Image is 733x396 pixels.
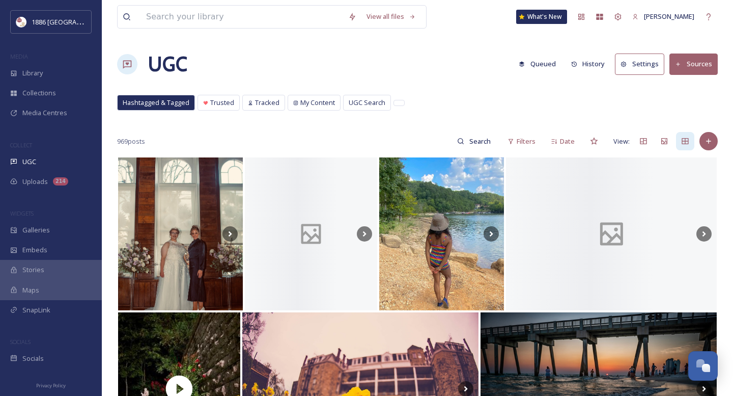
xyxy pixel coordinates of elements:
span: Trusted [210,98,234,108]
a: History [566,54,615,74]
button: Sources [669,54,718,74]
span: Stories [22,265,44,275]
span: COLLECT [10,141,32,149]
a: Privacy Policy [36,379,66,391]
img: A little belated, but worth the wait because these beautiful wedding pictures of you just came in... [118,157,243,310]
span: Embeds [22,245,47,255]
span: WIDGETS [10,209,34,217]
span: Date [560,137,575,146]
button: Settings [615,54,664,74]
div: 214 [53,177,68,186]
span: Galleries [22,225,50,235]
a: [PERSON_NAME] [627,7,699,27]
span: SnapLink [22,305,50,315]
span: 1886 [GEOGRAPHIC_DATA] [32,17,112,27]
button: Open Chat [688,351,718,381]
span: View: [613,137,630,146]
span: Collections [22,88,56,98]
span: UGC [22,157,36,167]
a: Queued [514,54,566,74]
span: Socials [22,354,44,363]
span: Uploads [22,177,48,187]
span: UGC Search [349,98,385,108]
a: UGC [148,49,187,80]
span: SOCIALS [10,338,31,346]
a: View all files [361,7,421,27]
span: Maps [22,285,39,295]
span: MEDIA [10,52,28,60]
span: 969 posts [117,137,145,146]
input: Search [464,131,497,151]
a: What's New [516,10,567,24]
span: Privacy Policy [36,382,66,389]
span: Library [22,68,43,78]
span: My Content [300,98,335,108]
a: Settings [615,54,669,74]
img: #eurekasprings was a good time, will definitely be back! 🫡 [379,157,504,310]
span: Tracked [255,98,279,108]
span: Media Centres [22,108,67,118]
img: logos.png [16,17,26,27]
input: Search your library [141,6,343,28]
span: Filters [517,137,535,146]
button: Queued [514,54,561,74]
button: History [566,54,610,74]
span: Hashtagged & Tagged [123,98,189,108]
span: [PERSON_NAME] [644,12,694,21]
